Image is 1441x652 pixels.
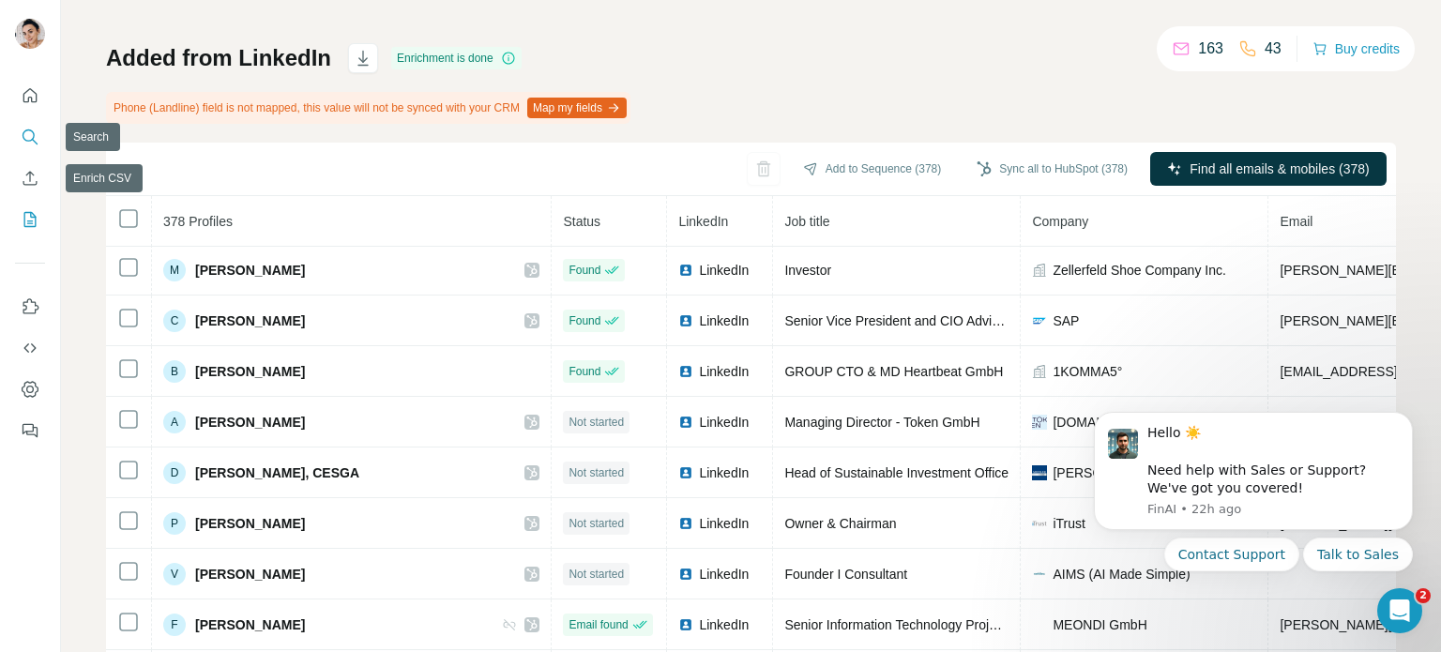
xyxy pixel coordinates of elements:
div: M [163,259,186,281]
span: MEONDI GmbH [1053,615,1146,634]
span: Head of Sustainable Investment Office [784,465,1009,480]
div: A [163,411,186,433]
img: LinkedIn logo [678,617,693,632]
span: Status [563,214,600,229]
span: Not started [569,414,624,431]
div: D [163,462,186,484]
div: V [163,563,186,585]
span: AIMS (AI Made Simple) [1053,565,1190,584]
span: LinkedIn [699,362,749,381]
span: Email found [569,616,628,633]
span: LinkedIn [699,413,749,432]
iframe: Intercom live chat [1377,588,1422,633]
button: Quick start [15,79,45,113]
span: Owner & Chairman [784,516,896,531]
p: 43 [1265,38,1282,60]
span: iTrust [1053,514,1085,533]
img: LinkedIn logo [678,313,693,328]
img: LinkedIn logo [678,415,693,430]
span: LinkedIn [678,214,728,229]
span: LinkedIn [699,565,749,584]
span: LinkedIn [699,261,749,280]
button: Use Surfe on LinkedIn [15,290,45,324]
span: GROUP CTO & MD Heartbeat GmbH [784,364,1003,379]
span: [PERSON_NAME], CESGA [195,463,359,482]
img: LinkedIn logo [678,516,693,531]
span: 1KOMMA5° [1053,362,1122,381]
div: B [163,360,186,383]
button: Dashboard [15,372,45,406]
span: LinkedIn [699,311,749,330]
button: Add to Sequence (378) [790,155,954,183]
iframe: Intercom notifications message [1066,389,1441,643]
span: Found [569,363,600,380]
span: [PERSON_NAME] [195,413,305,432]
img: LinkedIn logo [678,465,693,480]
span: Company [1032,214,1088,229]
img: LinkedIn logo [678,567,693,582]
span: LinkedIn [699,615,749,634]
img: Avatar [15,19,45,49]
span: Email [1280,214,1312,229]
div: C [163,310,186,332]
img: LinkedIn logo [678,364,693,379]
span: [PERSON_NAME] [195,565,305,584]
p: 163 [1198,38,1223,60]
span: [PERSON_NAME] Asset Management [1053,463,1256,482]
img: company-logo [1032,567,1047,582]
span: [PERSON_NAME] [195,311,305,330]
div: F [163,614,186,636]
h1: Added from LinkedIn [106,43,331,73]
span: Found [569,312,600,329]
button: Feedback [15,414,45,447]
span: Senior Vice President and CIO Advisory [784,313,1016,328]
span: LinkedIn [699,463,749,482]
button: Enrich CSV [15,161,45,195]
div: Phone (Landline) field is not mapped, this value will not be synced with your CRM [106,92,630,124]
span: [PERSON_NAME] [195,514,305,533]
img: company-logo [1032,516,1047,531]
span: [PERSON_NAME] [195,362,305,381]
span: Not started [569,566,624,583]
img: company-logo [1032,617,1047,632]
span: 2 [1416,588,1431,603]
span: Not started [569,464,624,481]
span: Find all emails & mobiles (378) [1190,159,1369,178]
img: LinkedIn logo [678,263,693,278]
button: Map my fields [527,98,627,118]
button: My lists [15,203,45,236]
button: Search [15,120,45,154]
span: SAP [1053,311,1079,330]
button: Sync all to HubSpot (378) [963,155,1141,183]
span: LinkedIn [699,514,749,533]
span: Senior Information Technology Project Manager [784,617,1061,632]
span: [DOMAIN_NAME] [1053,413,1158,432]
img: company-logo [1032,465,1047,480]
img: company-logo [1032,415,1047,430]
button: Find all emails & mobiles (378) [1150,152,1387,186]
button: Use Surfe API [15,331,45,365]
span: Found [569,262,600,279]
span: 378 Profiles [163,214,233,229]
span: [PERSON_NAME] [195,615,305,634]
div: P [163,512,186,535]
button: Buy credits [1312,36,1400,62]
span: Job title [784,214,829,229]
span: Managing Director - Token GmbH [784,415,979,430]
span: Investor [784,263,831,278]
span: Founder I Consultant [784,567,907,582]
span: [PERSON_NAME] [195,261,305,280]
img: company-logo [1032,313,1047,328]
span: Zellerfeld Shoe Company Inc. [1053,261,1225,280]
span: Not started [569,515,624,532]
div: Enrichment is done [391,47,522,69]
